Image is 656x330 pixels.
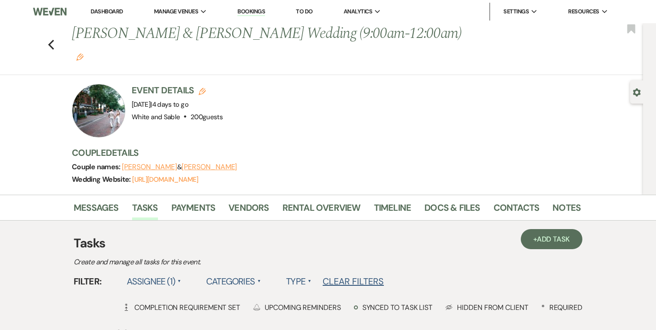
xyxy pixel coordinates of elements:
[74,275,102,288] span: Filter:
[191,113,223,121] span: 200 guests
[74,234,582,253] h3: Tasks
[344,7,372,16] span: Analytics
[74,201,119,220] a: Messages
[74,256,386,268] p: Create and manage all tasks for this event.
[91,8,123,15] a: Dashboard
[152,100,188,109] span: 4 days to go
[537,234,570,244] span: Add Task
[132,100,188,109] span: [DATE]
[374,201,411,220] a: Timeline
[132,84,223,96] h3: Event Details
[633,88,641,96] button: Open lead details
[228,201,269,220] a: Vendors
[72,146,572,159] h3: Couple Details
[132,113,180,121] span: White and Sable
[33,2,66,21] img: Weven Logo
[257,278,261,285] span: ▲
[237,8,265,16] a: Bookings
[122,163,237,171] span: &
[171,201,216,220] a: Payments
[154,7,198,16] span: Manage Venues
[424,201,480,220] a: Docs & Files
[72,162,122,171] span: Couple names:
[72,23,472,66] h1: [PERSON_NAME] & [PERSON_NAME] Wedding (9:00am-12:00am)
[122,163,177,171] button: [PERSON_NAME]
[286,273,311,289] label: Type
[494,201,540,220] a: Contacts
[354,303,432,312] div: Synced to task list
[178,278,181,285] span: ▲
[296,8,312,15] a: To Do
[552,201,581,220] a: Notes
[76,53,83,61] button: Edit
[323,277,384,286] button: Clear Filters
[123,303,240,312] div: Completion Requirement Set
[127,273,182,289] label: Assignee (1)
[503,7,529,16] span: Settings
[521,229,582,249] a: +Add Task
[72,175,132,184] span: Wedding Website:
[253,303,341,312] div: Upcoming Reminders
[282,201,361,220] a: Rental Overview
[132,175,198,184] a: [URL][DOMAIN_NAME]
[132,201,158,220] a: Tasks
[541,303,582,312] div: Required
[445,303,528,312] div: Hidden from Client
[206,273,261,289] label: Categories
[568,7,599,16] span: Resources
[182,163,237,171] button: [PERSON_NAME]
[150,100,188,109] span: |
[308,278,311,285] span: ▲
